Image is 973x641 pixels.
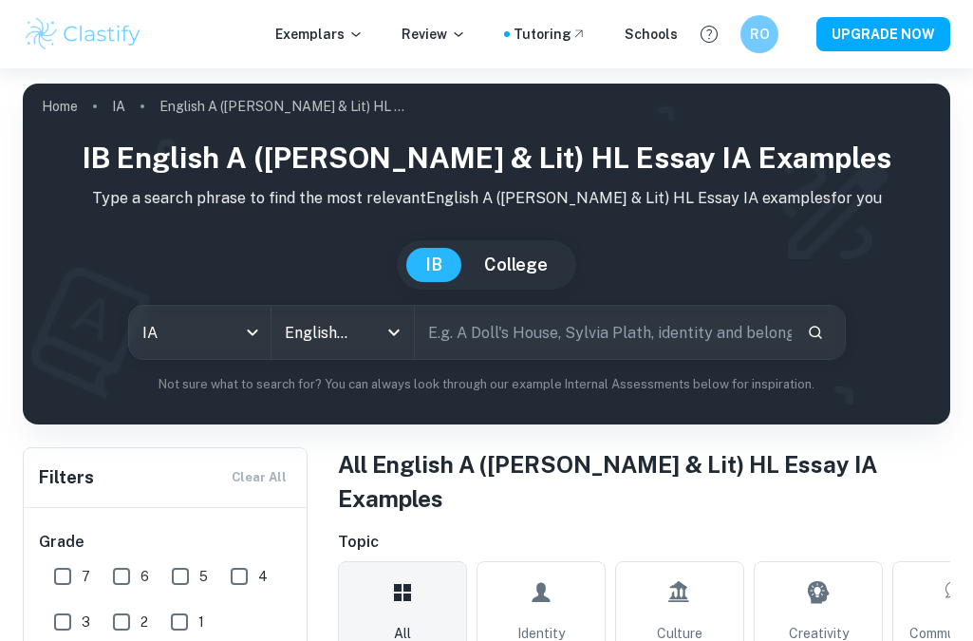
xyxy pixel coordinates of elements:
[129,306,271,359] div: IA
[140,612,148,632] span: 2
[23,84,950,424] img: profile cover
[402,24,466,45] p: Review
[625,24,678,45] a: Schools
[275,24,364,45] p: Exemplars
[38,187,935,210] p: Type a search phrase to find the most relevant English A ([PERSON_NAME] & Lit) HL Essay IA exampl...
[749,24,771,45] h6: RO
[799,316,832,349] button: Search
[199,566,208,587] span: 5
[465,248,567,282] button: College
[406,248,461,282] button: IB
[42,93,78,120] a: Home
[82,566,90,587] span: 7
[338,531,950,554] h6: Topic
[38,137,935,179] h1: IB English A ([PERSON_NAME] & Lit) HL Essay IA examples
[338,447,950,516] h1: All English A ([PERSON_NAME] & Lit) HL Essay IA Examples
[140,566,149,587] span: 6
[415,306,791,359] input: E.g. A Doll's House, Sylvia Plath, identity and belonging...
[514,24,587,45] a: Tutoring
[258,566,268,587] span: 4
[112,93,125,120] a: IA
[740,15,778,53] button: RO
[39,531,293,554] h6: Grade
[381,319,407,346] button: Open
[39,464,94,491] h6: Filters
[816,17,950,51] button: UPGRADE NOW
[38,375,935,394] p: Not sure what to search for? You can always look through our example Internal Assessments below f...
[82,612,90,632] span: 3
[693,18,725,50] button: Help and Feedback
[159,96,406,117] p: English A ([PERSON_NAME] & Lit) HL Essay
[198,612,204,632] span: 1
[23,15,143,53] img: Clastify logo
